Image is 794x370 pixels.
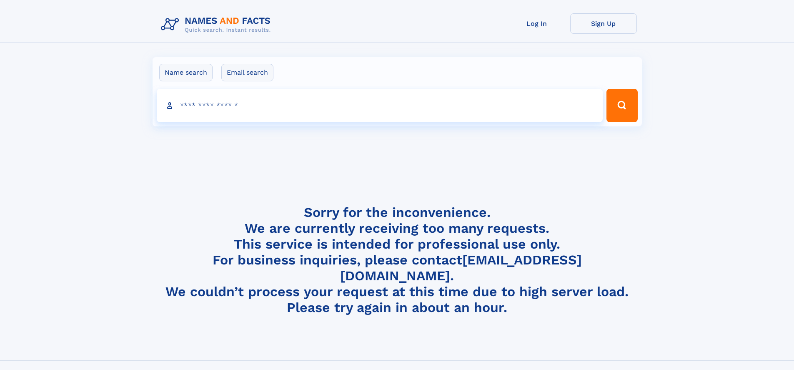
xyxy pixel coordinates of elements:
[158,13,278,36] img: Logo Names and Facts
[221,64,273,81] label: Email search
[340,252,582,284] a: [EMAIL_ADDRESS][DOMAIN_NAME]
[503,13,570,34] a: Log In
[158,204,637,316] h4: Sorry for the inconvenience. We are currently receiving too many requests. This service is intend...
[570,13,637,34] a: Sign Up
[606,89,637,122] button: Search Button
[159,64,213,81] label: Name search
[157,89,603,122] input: search input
